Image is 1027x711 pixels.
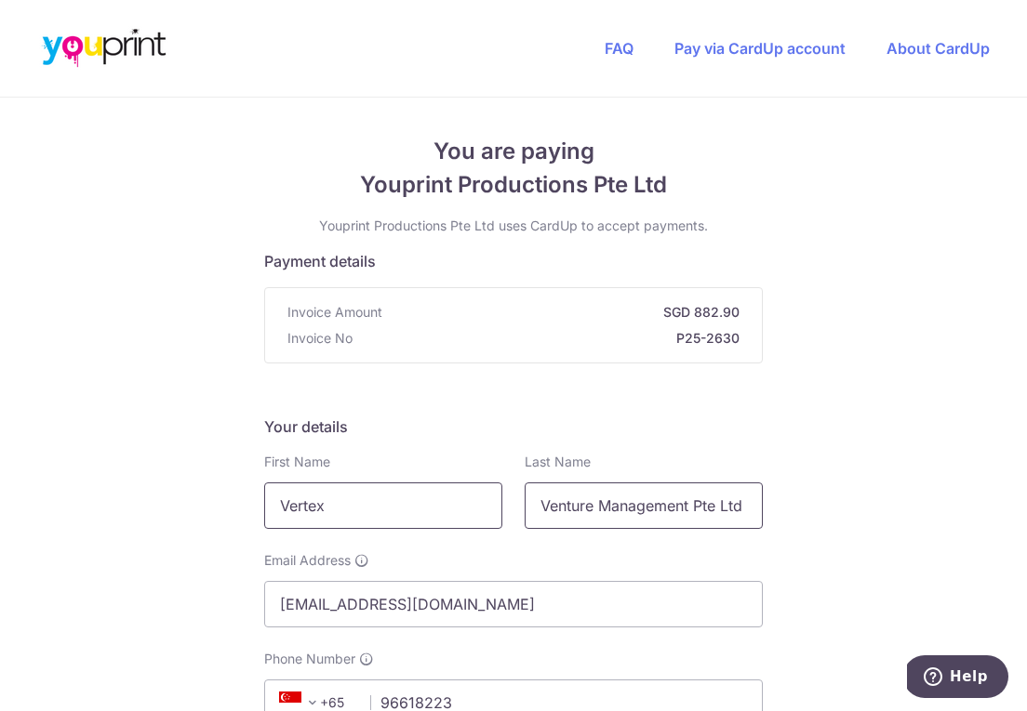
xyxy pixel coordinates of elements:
input: Last name [525,482,763,529]
input: First name [264,482,502,529]
span: Phone Number [264,650,355,668]
h5: Your details [264,415,763,438]
p: Youprint Productions Pte Ltd uses CardUp to accept payments. [264,217,763,235]
iframe: Opens a widget where you can find more information [907,655,1008,702]
label: Last Name [525,453,591,471]
span: You are paying [264,135,763,168]
span: Youprint Productions Pte Ltd [264,168,763,202]
span: Email Address [264,551,351,570]
input: Email address [264,581,763,627]
strong: SGD 882.90 [390,303,740,322]
span: Invoice Amount [287,303,382,322]
span: Invoice No [287,329,353,348]
a: Pay via CardUp account [674,39,846,58]
strong: P25-2630 [360,329,740,348]
a: FAQ [605,39,634,58]
h5: Payment details [264,250,763,272]
a: About CardUp [887,39,990,58]
label: First Name [264,453,330,471]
